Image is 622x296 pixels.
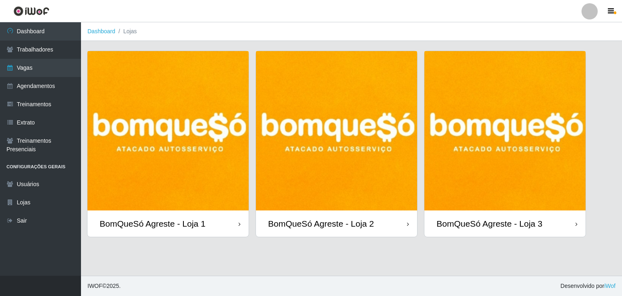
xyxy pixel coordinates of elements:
[87,51,249,210] img: cardImg
[87,282,121,290] span: © 2025 .
[604,283,616,289] a: iWof
[560,282,616,290] span: Desenvolvido por
[100,219,206,229] div: BomQueSó Agreste - Loja 1
[268,219,374,229] div: BomQueSó Agreste - Loja 2
[115,27,137,36] li: Lojas
[13,6,49,16] img: CoreUI Logo
[87,51,249,237] a: BomQueSó Agreste - Loja 1
[256,51,417,210] img: cardImg
[81,22,622,41] nav: breadcrumb
[87,283,102,289] span: IWOF
[424,51,586,210] img: cardImg
[87,28,115,34] a: Dashboard
[437,219,543,229] div: BomQueSó Agreste - Loja 3
[424,51,586,237] a: BomQueSó Agreste - Loja 3
[256,51,417,237] a: BomQueSó Agreste - Loja 2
